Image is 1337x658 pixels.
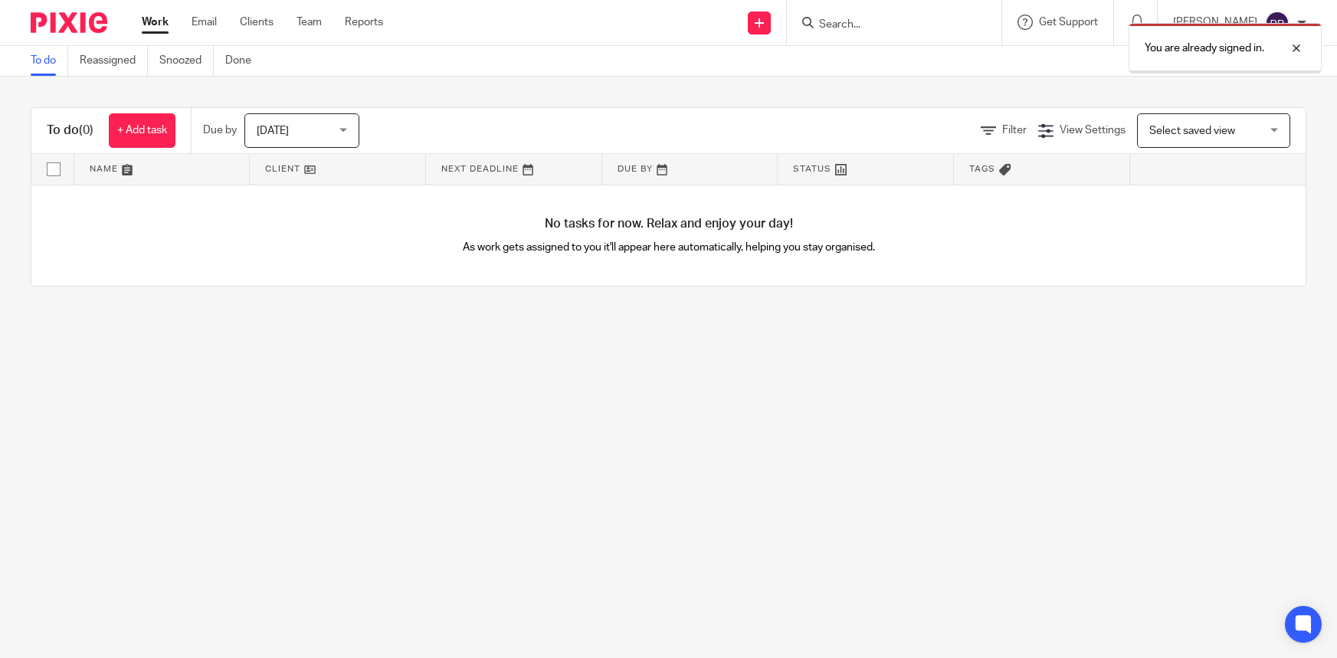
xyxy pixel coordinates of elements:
[31,46,68,76] a: To do
[257,126,289,136] span: [DATE]
[159,46,214,76] a: Snoozed
[1145,41,1264,56] p: You are already signed in.
[1060,125,1126,136] span: View Settings
[142,15,169,30] a: Work
[109,113,175,148] a: + Add task
[350,240,988,255] p: As work gets assigned to you it'll appear here automatically, helping you stay organised.
[969,165,995,173] span: Tags
[31,12,107,33] img: Pixie
[31,216,1306,232] h4: No tasks for now. Relax and enjoy your day!
[79,124,93,136] span: (0)
[1002,125,1027,136] span: Filter
[240,15,274,30] a: Clients
[297,15,322,30] a: Team
[203,123,237,138] p: Due by
[225,46,263,76] a: Done
[1149,126,1235,136] span: Select saved view
[80,46,148,76] a: Reassigned
[345,15,383,30] a: Reports
[47,123,93,139] h1: To do
[1265,11,1289,35] img: svg%3E
[192,15,217,30] a: Email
